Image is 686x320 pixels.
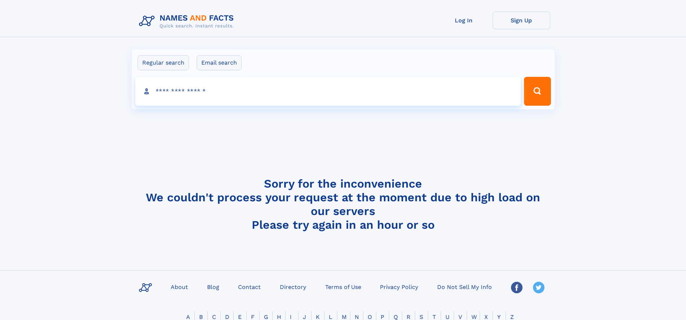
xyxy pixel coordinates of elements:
a: Sign Up [493,12,550,29]
a: Terms of Use [322,281,364,292]
input: search input [135,77,521,106]
h4: Sorry for the inconvenience We couldn't process your request at the moment due to high load on ou... [136,177,550,232]
img: Facebook [511,282,523,293]
a: Privacy Policy [377,281,421,292]
a: About [168,281,191,292]
a: Directory [277,281,309,292]
button: Search Button [524,77,551,106]
a: Contact [235,281,264,292]
a: Blog [204,281,222,292]
a: Do Not Sell My Info [434,281,495,292]
label: Email search [197,55,242,70]
label: Regular search [138,55,189,70]
img: Twitter [533,282,544,293]
a: Log In [435,12,493,29]
img: Logo Names and Facts [136,12,240,31]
